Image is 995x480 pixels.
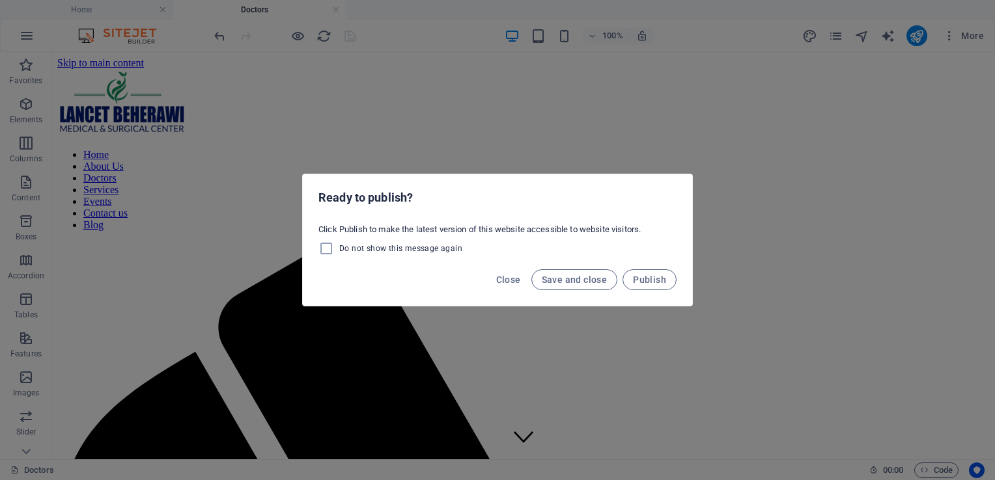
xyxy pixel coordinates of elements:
[318,190,677,206] h2: Ready to publish?
[496,274,521,285] span: Close
[633,274,666,285] span: Publish
[531,269,618,290] button: Save and close
[339,243,462,254] span: Do not show this message again
[542,274,608,285] span: Save and close
[623,269,677,290] button: Publish
[491,269,526,290] button: Close
[5,5,92,16] a: Skip to main content
[303,219,692,261] div: Click Publish to make the latest version of this website accessible to website visitors.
